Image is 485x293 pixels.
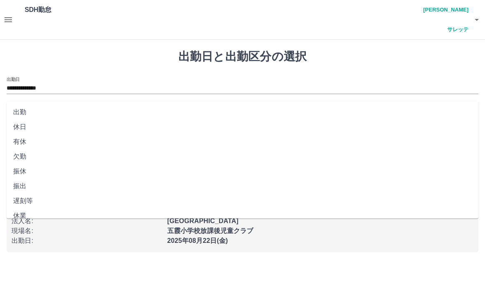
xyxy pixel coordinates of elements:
p: 現場名 : [12,226,162,236]
p: 出勤日 : [12,236,162,246]
b: 五霞小学校放課後児童クラブ [167,227,254,234]
label: 出勤日 [7,76,20,82]
h1: 出勤日と出勤区分の選択 [7,50,478,64]
li: 振休 [7,164,478,179]
li: 有休 [7,134,478,149]
b: 2025年08月22日(金) [167,237,228,244]
li: 欠勤 [7,149,478,164]
li: 休日 [7,120,478,134]
li: 出勤 [7,105,478,120]
li: 振出 [7,179,478,194]
li: 休業 [7,208,478,223]
li: 遅刻等 [7,194,478,208]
